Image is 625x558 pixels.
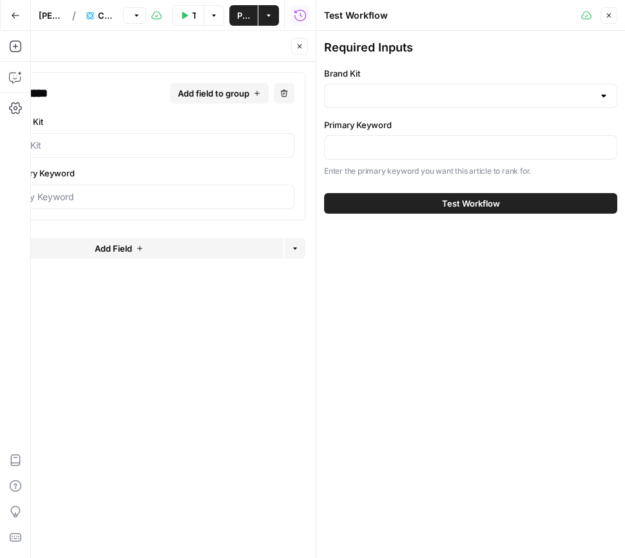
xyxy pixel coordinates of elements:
[324,165,617,178] p: Enter the primary keyword you want this article to rank for.
[72,8,76,23] span: /
[79,5,120,26] button: Create Content Brief from Keyword - Fork
[31,5,70,26] button: [PERSON_NAME] - Create Content Brief from Keyword
[192,9,196,22] span: Test Workflow
[170,83,269,104] button: Add field to group
[324,67,617,80] label: Brand Kit
[324,118,617,131] label: Primary Keyword
[98,9,113,22] span: Create Content Brief from Keyword - Fork
[39,9,62,22] span: [PERSON_NAME] - Create Content Brief from Keyword
[324,39,617,57] div: Required Inputs
[178,87,249,100] span: Add field to group
[95,242,132,255] span: Add Field
[229,5,258,26] button: Publish
[237,9,250,22] span: Publish
[324,193,617,214] button: Test Workflow
[442,197,500,210] span: Test Workflow
[3,191,286,203] input: Primary Keyword
[3,139,286,152] input: Brand Kit
[123,7,146,24] button: Draft
[172,5,204,26] button: Test Workflow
